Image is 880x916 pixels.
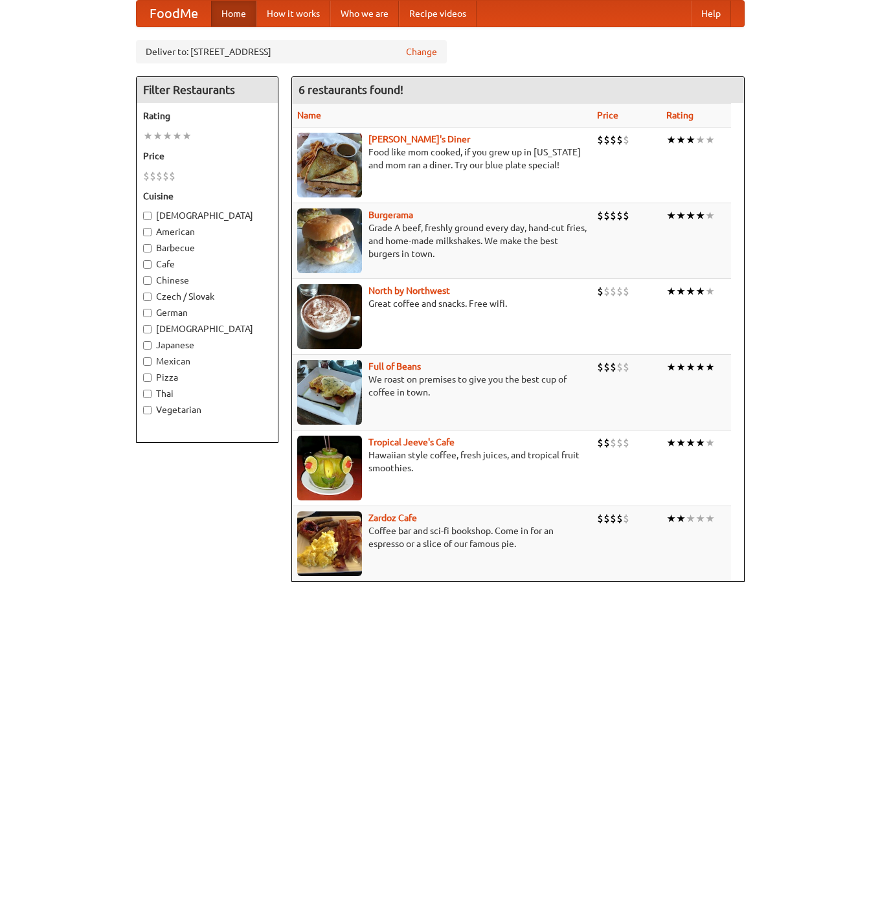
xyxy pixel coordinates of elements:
[616,436,623,450] li: $
[143,274,271,287] label: Chinese
[666,511,676,526] li: ★
[705,436,715,450] li: ★
[695,208,705,223] li: ★
[705,133,715,147] li: ★
[676,208,686,223] li: ★
[297,146,587,172] p: Food like mom cooked, if you grew up in [US_STATE] and mom ran a diner. Try our blue plate special!
[143,241,271,254] label: Barbecue
[604,133,610,147] li: $
[686,511,695,526] li: ★
[666,208,676,223] li: ★
[604,511,610,526] li: $
[182,129,192,143] li: ★
[143,260,152,269] input: Cafe
[143,258,271,271] label: Cafe
[597,360,604,374] li: $
[137,1,211,27] a: FoodMe
[163,129,172,143] li: ★
[211,1,256,27] a: Home
[299,84,403,96] ng-pluralize: 6 restaurants found!
[676,436,686,450] li: ★
[666,360,676,374] li: ★
[686,133,695,147] li: ★
[143,190,271,203] h5: Cuisine
[297,133,362,197] img: sallys.jpg
[623,133,629,147] li: $
[604,360,610,374] li: $
[143,109,271,122] h5: Rating
[143,290,271,303] label: Czech / Slovak
[368,210,413,220] a: Burgerama
[691,1,731,27] a: Help
[143,371,271,384] label: Pizza
[695,284,705,298] li: ★
[623,208,629,223] li: $
[368,437,455,447] a: Tropical Jeeve's Cafe
[143,325,152,333] input: [DEMOGRAPHIC_DATA]
[297,360,362,425] img: beans.jpg
[150,169,156,183] li: $
[597,436,604,450] li: $
[597,208,604,223] li: $
[695,436,705,450] li: ★
[256,1,330,27] a: How it works
[153,129,163,143] li: ★
[368,285,450,296] a: North by Northwest
[616,208,623,223] li: $
[604,284,610,298] li: $
[604,208,610,223] li: $
[399,1,477,27] a: Recipe videos
[610,284,616,298] li: $
[597,511,604,526] li: $
[616,511,623,526] li: $
[604,436,610,450] li: $
[143,406,152,414] input: Vegetarian
[368,513,417,523] a: Zardoz Cafe
[695,360,705,374] li: ★
[610,436,616,450] li: $
[610,208,616,223] li: $
[143,244,152,252] input: Barbecue
[143,228,152,236] input: American
[143,293,152,301] input: Czech / Slovak
[616,284,623,298] li: $
[143,403,271,416] label: Vegetarian
[597,110,618,120] a: Price
[666,436,676,450] li: ★
[172,129,182,143] li: ★
[169,169,175,183] li: $
[143,355,271,368] label: Mexican
[143,322,271,335] label: [DEMOGRAPHIC_DATA]
[143,357,152,366] input: Mexican
[297,221,587,260] p: Grade A beef, freshly ground every day, hand-cut fries, and home-made milkshakes. We make the bes...
[143,341,152,350] input: Japanese
[297,524,587,550] p: Coffee bar and sci-fi bookshop. Come in for an espresso or a slice of our famous pie.
[143,225,271,238] label: American
[143,150,271,162] h5: Price
[676,360,686,374] li: ★
[368,134,470,144] a: [PERSON_NAME]'s Diner
[297,449,587,475] p: Hawaiian style coffee, fresh juices, and tropical fruit smoothies.
[143,306,271,319] label: German
[676,133,686,147] li: ★
[143,169,150,183] li: $
[676,284,686,298] li: ★
[686,208,695,223] li: ★
[143,209,271,222] label: [DEMOGRAPHIC_DATA]
[623,360,629,374] li: $
[686,284,695,298] li: ★
[616,360,623,374] li: $
[143,276,152,285] input: Chinese
[705,284,715,298] li: ★
[666,110,694,120] a: Rating
[297,297,587,310] p: Great coffee and snacks. Free wifi.
[666,284,676,298] li: ★
[136,40,447,63] div: Deliver to: [STREET_ADDRESS]
[597,133,604,147] li: $
[143,309,152,317] input: German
